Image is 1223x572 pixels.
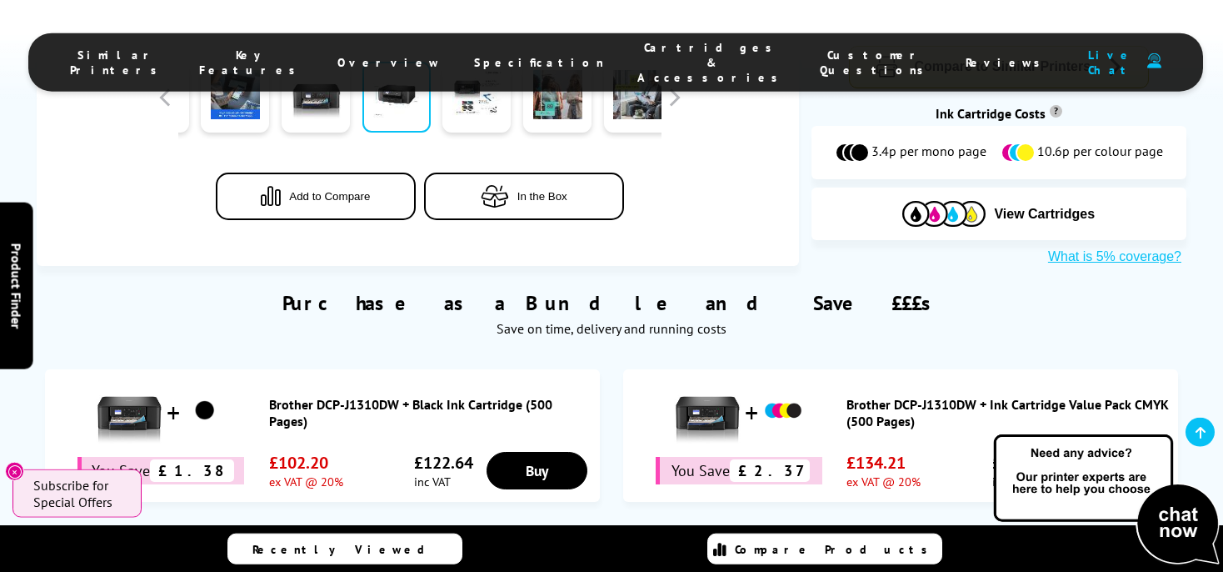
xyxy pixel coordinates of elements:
[269,474,343,489] span: ex VAT @ 20%
[57,320,1166,337] div: Save on time, delivery and running costs
[824,200,1174,228] button: View Cartridges
[227,534,462,564] a: Recently Viewed
[5,462,24,481] button: Close
[846,474,921,489] span: ex VAT @ 20%
[517,189,567,202] span: In the Box
[1043,248,1186,265] button: What is 5% coverage?
[994,207,1095,222] span: View Cartridges
[289,189,370,202] span: Add to Compare
[252,542,442,557] span: Recently Viewed
[811,105,1186,122] div: Ink Cartridge Costs
[966,55,1049,70] span: Reviews
[337,55,441,70] span: Overview
[33,477,125,510] span: Subscribe for Special Offers
[1147,53,1161,69] img: user-headset-duotone.svg
[414,452,473,474] span: £122.64
[77,457,244,484] div: You Save
[474,55,604,70] span: Specification
[150,459,234,482] span: £1.38
[707,534,942,564] a: Compare Products
[637,40,786,85] span: Cartridges & Accessories
[730,459,810,482] span: £2.37
[1050,105,1062,118] sup: Cost per page
[820,48,932,78] span: Customer Questions
[487,452,587,489] a: Buy
[199,48,304,78] span: Key Features
[1037,143,1163,163] span: 10.6p per colour page
[846,452,921,474] span: £134.21
[656,457,822,484] div: You Save
[762,390,804,432] img: Brother DCP-J1310DW + Ink Cartridge Value Pack CMYK (500 Pages)
[96,378,162,444] img: Brother DCP-J1310DW + Black Ink Cartridge (500 Pages)
[674,378,741,444] img: Brother DCP-J1310DW + Ink Cartridge Value Pack CMYK (500 Pages)
[871,143,986,163] span: 3.4p per mono page
[216,172,416,219] button: Add to Compare
[37,265,1186,345] div: Purchase as a Bundle and Save £££s
[846,396,1170,429] a: Brother DCP-J1310DW + Ink Cartridge Value Pack CMYK (500 Pages)
[184,390,226,432] img: Brother DCP-J1310DW + Black Ink Cartridge (500 Pages)
[990,432,1223,569] img: Open Live Chat window
[902,201,986,227] img: Cartridges
[1082,48,1139,78] span: Live Chat
[269,396,592,429] a: Brother DCP-J1310DW + Black Ink Cartridge (500 Pages)
[70,48,166,78] span: Similar Printers
[424,172,624,219] button: In the Box
[735,542,936,557] span: Compare Products
[8,243,25,329] span: Product Finder
[414,474,473,489] span: inc VAT
[269,452,343,474] span: £102.20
